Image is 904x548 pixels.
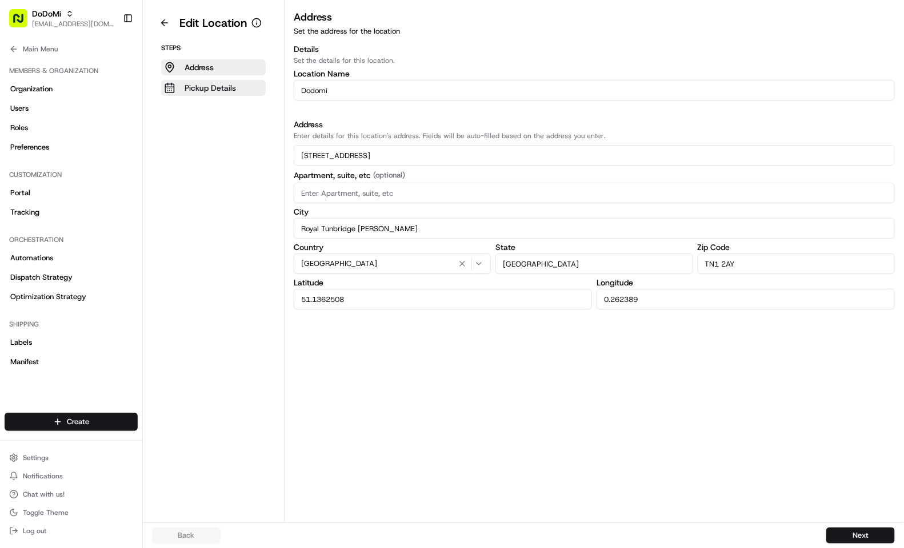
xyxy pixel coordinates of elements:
span: Labels [10,337,32,348]
span: Log out [23,526,46,535]
button: DoDoMi [32,8,61,19]
input: Clear [30,74,189,86]
input: Location name [294,80,895,100]
p: Welcome 👋 [11,46,208,65]
input: Enter Longitude [597,289,895,309]
p: Address [185,62,214,73]
span: Pylon [114,194,138,203]
button: Settings [5,450,138,466]
button: Start new chat [194,113,208,127]
img: Nash [11,12,34,35]
span: Manifest [10,357,39,367]
input: Enter Zip Code [698,253,895,274]
span: Users [10,103,29,114]
div: Members & Organization [5,62,138,80]
input: Enter City [294,218,895,239]
a: Tracking [5,203,138,221]
img: 1736555255976-a54dd68f-1ca7-489b-9aae-adbdc363a1c4 [11,110,32,130]
a: 📗Knowledge Base [7,162,92,182]
h3: Address [294,119,895,130]
a: Roles [5,119,138,137]
label: Location Name [294,70,895,78]
a: Manifest [5,353,138,371]
span: Chat with us! [23,490,65,499]
span: Portal [10,188,30,198]
h3: Details [294,43,895,55]
button: [EMAIL_ADDRESS][DOMAIN_NAME] [32,19,114,29]
a: Optimization Strategy [5,288,138,306]
div: Start new chat [39,110,187,121]
button: Pickup Details [161,80,266,96]
label: Latitude [294,279,592,287]
label: State [495,243,693,251]
button: Next [826,527,895,543]
div: Shipping [5,315,138,333]
a: Labels [5,333,138,352]
div: 💻 [97,167,106,176]
a: Preferences [5,138,138,156]
span: Roles [10,123,28,133]
a: Portal [5,184,138,202]
span: Knowledge Base [23,166,87,178]
input: Enter Latitude [294,289,592,309]
span: Preferences [10,142,49,152]
a: Powered byPylon [81,194,138,203]
p: Set the address for the location [294,26,895,37]
span: Dispatch Strategy [10,272,73,283]
button: [GEOGRAPHIC_DATA] [294,253,491,274]
span: API Documentation [108,166,183,178]
div: Customization [5,166,138,184]
button: Notifications [5,468,138,484]
a: Users [5,99,138,118]
div: Orchestration [5,231,138,249]
button: DoDoMi[EMAIL_ADDRESS][DOMAIN_NAME] [5,5,118,32]
p: Set the details for this location. [294,56,895,65]
label: Longitude [597,279,895,287]
span: Automations [10,253,53,263]
span: Toggle Theme [23,508,69,517]
label: City [294,208,895,216]
span: Optimization Strategy [10,292,86,302]
h3: Address [294,9,895,25]
span: (optional) [373,170,405,180]
p: Enter details for this location's address. Fields will be auto-filled based on the address you en... [294,131,895,140]
a: 💻API Documentation [92,162,188,182]
button: Main Menu [5,41,138,57]
p: Pickup Details [185,82,236,94]
button: Create [5,413,138,431]
label: Country [294,243,491,251]
label: Zip Code [698,243,895,251]
span: Create [67,417,89,427]
a: Dispatch Strategy [5,268,138,287]
button: Chat with us! [5,486,138,502]
span: Notifications [23,472,63,481]
input: Enter address [294,145,895,166]
span: Settings [23,453,49,462]
p: Steps [161,43,266,53]
span: Tracking [10,207,39,217]
button: Log out [5,523,138,539]
h1: Edit Location [179,15,247,31]
span: Organization [10,84,53,94]
button: Address [161,59,266,75]
input: Enter State [495,253,693,274]
a: Organization [5,80,138,98]
div: We're available if you need us! [39,121,145,130]
a: Automations [5,249,138,267]
button: Toggle Theme [5,505,138,521]
span: Main Menu [23,45,58,54]
span: [GEOGRAPHIC_DATA] [301,259,377,269]
div: 📗 [11,167,21,176]
label: Apartment, suite, etc [294,170,895,180]
input: Enter Apartment, suite, etc [294,183,895,203]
